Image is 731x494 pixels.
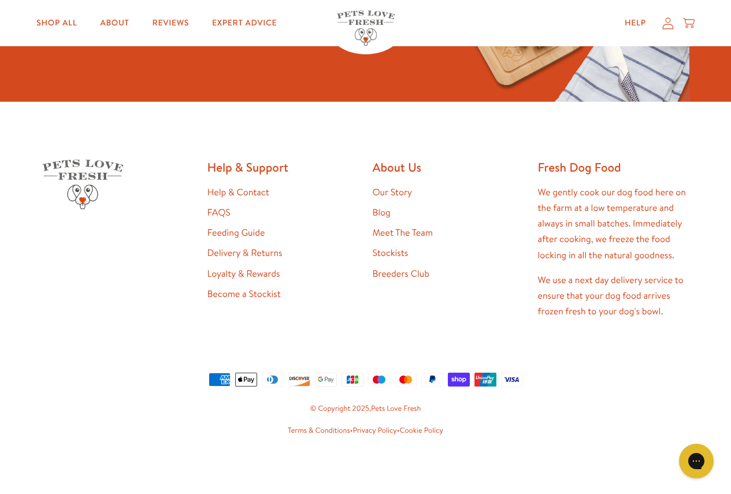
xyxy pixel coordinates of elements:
[373,226,433,239] a: Meet The Team
[373,247,409,259] a: Stockists
[288,425,350,436] a: Terms & Conditions
[27,12,86,35] a: Shop All
[42,403,689,415] small: © Copyright 2025,
[207,186,269,199] a: Help & Contact
[615,12,655,35] a: Help
[373,186,413,199] a: Our Story
[207,288,281,300] a: Become a Stockist
[207,247,283,259] a: Delivery & Returns
[207,226,265,239] a: Feeding Guide
[373,159,524,175] h2: About Us
[373,268,429,280] a: Breeders Club
[203,12,286,35] a: Expert Advice
[373,206,391,219] a: Blog
[352,425,396,436] a: Privacy Policy
[207,159,359,175] h2: Help & Support
[538,159,689,175] h2: Fresh Dog Food
[538,185,689,263] p: We gently cook our dog food here on the farm at a low temperature and always in small batches. Im...
[538,273,689,320] p: We use a next day delivery service to ensure that your dog food arrives frozen fresh to your dog'...
[143,12,198,35] a: Reviews
[337,10,395,46] img: Pets Love Fresh
[673,440,719,482] iframe: Gorgias live chat messenger
[42,159,123,209] img: Pets Love Fresh
[371,403,421,414] a: Pets Love Fresh
[400,425,443,436] a: Cookie Policy
[207,206,231,219] a: FAQS
[91,12,138,35] a: About
[42,425,689,437] small: • •
[207,268,280,280] a: Loyalty & Rewards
